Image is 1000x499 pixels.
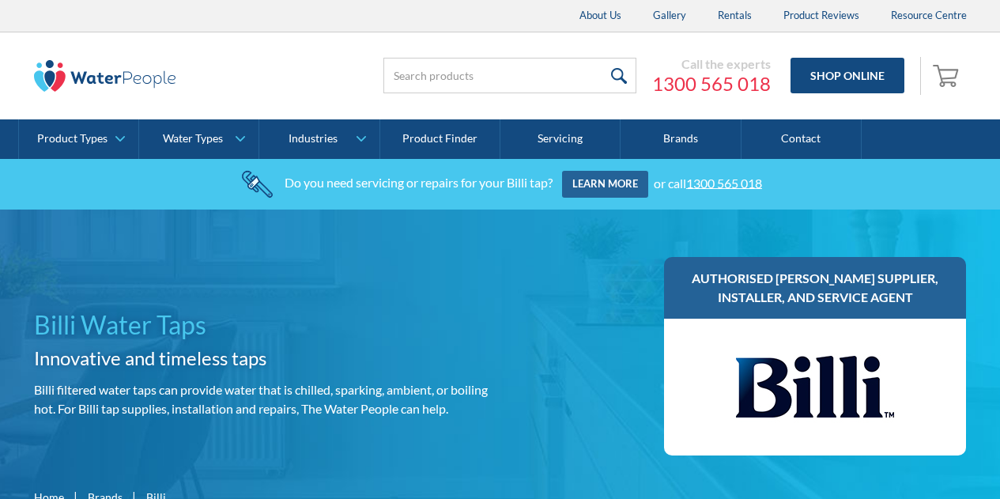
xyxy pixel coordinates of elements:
[686,175,762,190] a: 1300 565 018
[500,119,621,159] a: Servicing
[652,72,771,96] a: 1300 565 018
[742,119,862,159] a: Contact
[139,119,258,159] a: Water Types
[289,132,338,146] div: Industries
[259,119,379,159] a: Industries
[933,62,963,88] img: shopping cart
[34,60,176,92] img: The Water People
[621,119,741,159] a: Brands
[163,132,223,146] div: Water Types
[736,335,894,440] img: Billi
[34,344,494,372] h2: Innovative and timeless taps
[34,306,494,344] h1: Billi Water Taps
[654,175,762,190] div: or call
[19,119,138,159] a: Product Types
[380,119,500,159] a: Product Finder
[652,56,771,72] div: Call the experts
[34,380,494,418] p: Billi filtered water taps can provide water that is chilled, sparking, ambient, or boiling hot. F...
[37,132,108,146] div: Product Types
[285,175,553,190] div: Do you need servicing or repairs for your Billi tap?
[929,57,967,95] a: Open empty cart
[680,269,951,307] h3: Authorised [PERSON_NAME] supplier, installer, and service agent
[562,171,648,198] a: Learn more
[791,58,904,93] a: Shop Online
[383,58,636,93] input: Search products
